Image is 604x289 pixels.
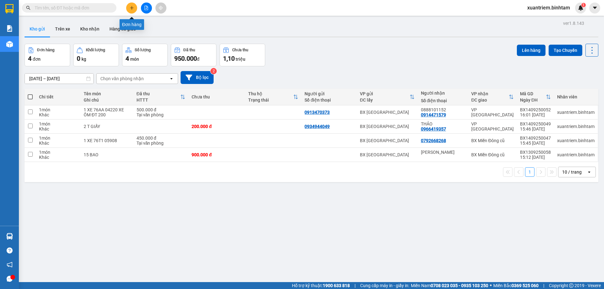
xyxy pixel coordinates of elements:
[39,126,77,131] div: Khác
[512,283,539,288] strong: 0369 525 060
[25,74,93,84] input: Select a date range.
[360,138,415,143] div: BX [GEOGRAPHIC_DATA]
[84,107,130,117] div: 1 XE 76AA 04220 XE ÔM ĐT 200
[431,283,488,288] strong: 0708 023 035 - 0935 103 250
[39,155,77,160] div: Khác
[130,57,139,62] span: món
[421,98,465,103] div: Số điện thoại
[25,21,50,36] button: Kho gửi
[520,141,551,146] div: 15:45 [DATE]
[493,282,539,289] span: Miền Bắc
[39,107,77,112] div: 1 món
[183,48,195,52] div: Đã thu
[155,3,166,14] button: aim
[84,91,130,96] div: Tên món
[192,94,242,99] div: Chưa thu
[6,233,13,240] img: warehouse-icon
[471,97,509,103] div: ĐC giao
[236,57,245,62] span: triệu
[360,124,415,129] div: BX [GEOGRAPHIC_DATA]
[210,68,217,74] sup: 2
[181,71,214,84] button: Bộ lọc
[421,121,465,126] div: THẢO
[39,141,77,146] div: Khác
[73,44,119,66] button: Khối lượng0kg
[126,55,129,62] span: 4
[490,284,492,287] span: ⚪️
[28,55,31,62] span: 4
[137,107,186,112] div: 500.000 đ
[25,44,70,66] button: Đơn hàng4đơn
[525,167,534,177] button: 1
[360,152,415,157] div: BX [GEOGRAPHIC_DATA]
[357,89,418,105] th: Toggle SortBy
[248,91,294,96] div: Thu hộ
[130,6,134,10] span: plus
[84,152,130,157] div: 15 BAO
[39,136,77,141] div: 1 món
[305,110,330,115] div: 0913470373
[562,169,582,175] div: 10 / trang
[549,45,582,56] button: Tạo Chuyến
[192,152,242,157] div: 900.000 đ
[581,3,586,7] sup: 1
[471,152,514,157] div: BX Miền Đông cũ
[7,276,13,282] span: message
[557,94,595,99] div: Nhân viên
[39,112,77,117] div: Khác
[84,97,130,103] div: Ghi chú
[197,57,199,62] span: đ
[248,97,294,103] div: Trạng thái
[517,89,554,105] th: Toggle SortBy
[104,21,141,36] button: Hàng đã giao
[520,155,551,160] div: 15:12 [DATE]
[39,150,77,155] div: 1 món
[360,110,415,115] div: BX [GEOGRAPHIC_DATA]
[37,48,54,52] div: Đơn hàng
[569,283,573,288] span: copyright
[421,150,465,155] div: THUÝ KHÁNH
[6,41,13,47] img: warehouse-icon
[421,126,446,131] div: 0966419357
[26,6,31,10] span: search
[192,124,242,129] div: 200.000 đ
[520,136,551,141] div: BX1409250047
[75,21,104,36] button: Kho nhận
[471,121,514,131] div: VP [GEOGRAPHIC_DATA]
[7,262,13,268] span: notification
[77,55,80,62] span: 0
[33,57,41,62] span: đơn
[171,44,216,66] button: Đã thu950.000đ
[360,282,409,289] span: Cung cấp máy in - giấy in:
[520,91,546,96] div: Mã GD
[421,138,446,143] div: 0792668268
[471,138,514,143] div: BX Miền Đông cũ
[126,3,137,14] button: plus
[174,55,197,62] span: 950.000
[520,126,551,131] div: 15:46 [DATE]
[292,282,350,289] span: Hỗ trợ kỹ thuật:
[360,97,410,103] div: ĐC lấy
[6,25,13,32] img: solution-icon
[411,282,488,289] span: Miền Nam
[421,112,446,117] div: 0914471579
[305,91,354,96] div: Người gửi
[137,136,186,141] div: 450.000 đ
[520,150,551,155] div: BX1309250058
[220,44,265,66] button: Chưa thu1,10 triệu
[305,124,330,129] div: 0934944049
[39,121,77,126] div: 1 món
[592,5,598,11] span: caret-down
[81,57,86,62] span: kg
[587,170,592,175] svg: open
[100,75,144,82] div: Chọn văn phòng nhận
[589,3,600,14] button: caret-down
[50,21,75,36] button: Trên xe
[122,44,168,66] button: Số lượng4món
[223,55,235,62] span: 1,10
[137,91,181,96] div: Đã thu
[84,138,130,143] div: 1 XE 76T1 05908
[543,282,544,289] span: |
[522,4,575,12] span: xuantriem.binhtam
[557,152,595,157] div: xuantriem.binhtam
